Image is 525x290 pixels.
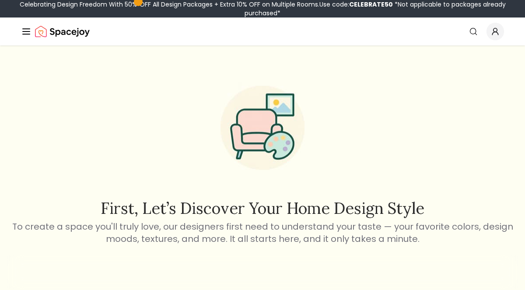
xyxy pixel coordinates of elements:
nav: Global [21,17,504,45]
img: Start Style Quiz Illustration [206,72,318,184]
img: Spacejoy Logo [35,23,90,40]
p: To create a space you'll truly love, our designers first need to understand your taste — your fav... [10,220,514,245]
h2: First, let’s discover your home design style [10,199,514,217]
a: Spacejoy [35,23,90,40]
